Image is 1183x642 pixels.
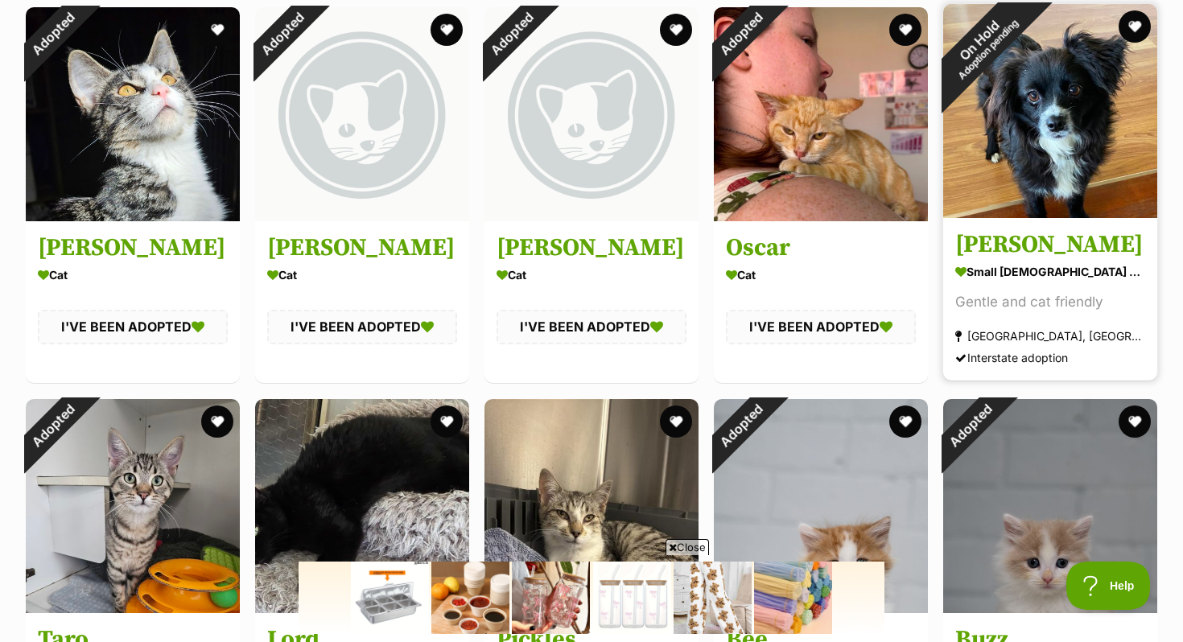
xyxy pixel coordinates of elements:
button: favourite [889,405,921,438]
div: Adopted [693,378,789,474]
a: [PERSON_NAME] Cat I'VE BEEN ADOPTED favourite [26,220,240,382]
button: favourite [431,405,463,438]
a: [PERSON_NAME] Cat I'VE BEEN ADOPTED favourite [255,220,469,382]
div: Adopted [922,378,1018,474]
span: Adoption pending [956,17,1020,81]
div: Adopted [5,378,101,474]
a: Adopted [714,208,928,224]
a: [PERSON_NAME] Cat I'VE BEEN ADOPTED favourite [484,220,699,382]
div: Cat [267,263,457,286]
h3: [PERSON_NAME] [497,233,686,263]
a: Adopted [484,208,699,224]
div: Cat [726,263,916,286]
div: Cat [38,263,228,286]
a: Adopted [26,208,240,224]
div: I'VE BEEN ADOPTED [38,310,228,344]
h3: [PERSON_NAME] [38,233,228,263]
a: Oscar Cat I'VE BEEN ADOPTED favourite [714,220,928,382]
div: Gentle and cat friendly [955,291,1145,313]
img: Taro [26,399,240,613]
img: Bee [714,399,928,613]
div: Interstate adoption [955,347,1145,368]
div: [GEOGRAPHIC_DATA], [GEOGRAPHIC_DATA] [955,325,1145,347]
div: I'VE BEEN ADOPTED [267,310,457,344]
h3: [PERSON_NAME] [267,233,457,263]
button: favourite [660,14,692,46]
div: small [DEMOGRAPHIC_DATA] Dog [955,260,1145,283]
button: favourite [660,405,692,438]
img: Lord [255,399,469,613]
button: favourite [889,14,921,46]
h3: [PERSON_NAME] [955,229,1145,260]
div: I'VE BEEN ADOPTED [726,310,916,344]
button: favourite [1119,10,1151,43]
img: Louis [26,7,240,221]
img: Freddy [255,7,469,221]
div: Cat [497,263,686,286]
a: Adopted [943,600,1157,616]
img: Toby [943,4,1157,218]
a: Adopted [26,600,240,616]
img: Oscar [714,7,928,221]
iframe: Help Scout Beacon - Open [1066,562,1151,610]
img: Pickles [484,399,699,613]
a: On HoldAdoption pending [943,205,1157,221]
img: Eddy [484,7,699,221]
button: favourite [201,14,233,46]
button: favourite [1119,405,1151,438]
iframe: Advertisement [299,562,884,634]
img: Buzz [943,399,1157,613]
button: favourite [431,14,463,46]
button: favourite [201,405,233,438]
span: Close [666,539,709,555]
a: Adopted [255,208,469,224]
a: [PERSON_NAME] small [DEMOGRAPHIC_DATA] Dog Gentle and cat friendly [GEOGRAPHIC_DATA], [GEOGRAPHIC... [943,217,1157,381]
h3: Oscar [726,233,916,263]
div: I'VE BEEN ADOPTED [497,310,686,344]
